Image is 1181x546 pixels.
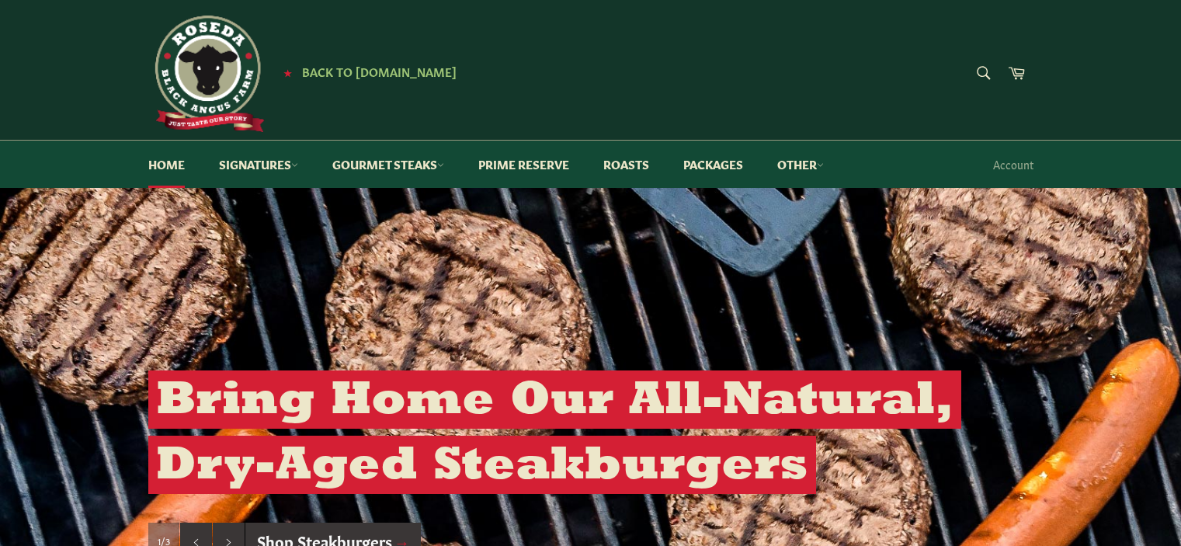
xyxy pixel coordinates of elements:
a: Home [133,141,200,188]
a: Signatures [203,141,314,188]
h2: Bring Home Our All-Natural, Dry-Aged Steakburgers [148,370,961,494]
img: Roseda Beef [148,16,265,132]
span: Back to [DOMAIN_NAME] [302,63,457,79]
a: Prime Reserve [463,141,585,188]
span: ★ [283,66,292,78]
a: Packages [668,141,759,188]
a: Other [762,141,839,188]
a: Account [985,141,1041,187]
a: Gourmet Steaks [317,141,460,188]
a: Roasts [588,141,665,188]
a: ★ Back to [DOMAIN_NAME] [276,66,457,78]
